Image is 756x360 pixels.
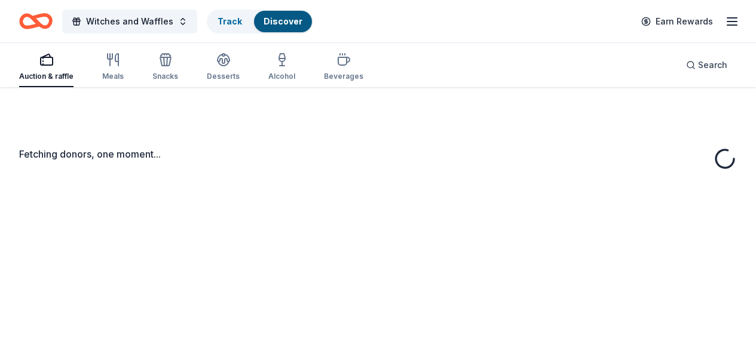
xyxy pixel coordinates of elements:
div: Beverages [324,72,363,81]
span: Search [698,58,727,72]
a: Earn Rewards [634,11,720,32]
button: Witches and Waffles [62,10,197,33]
button: Snacks [152,48,178,87]
button: Desserts [207,48,240,87]
a: Home [19,7,53,35]
a: Discover [264,16,302,26]
span: Witches and Waffles [86,14,173,29]
div: Meals [102,72,124,81]
div: Alcohol [268,72,295,81]
button: TrackDiscover [207,10,313,33]
button: Auction & raffle [19,48,74,87]
button: Beverages [324,48,363,87]
div: Fetching donors, one moment... [19,147,737,161]
button: Search [677,53,737,77]
a: Track [218,16,242,26]
div: Desserts [207,72,240,81]
div: Auction & raffle [19,72,74,81]
button: Meals [102,48,124,87]
button: Alcohol [268,48,295,87]
div: Snacks [152,72,178,81]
